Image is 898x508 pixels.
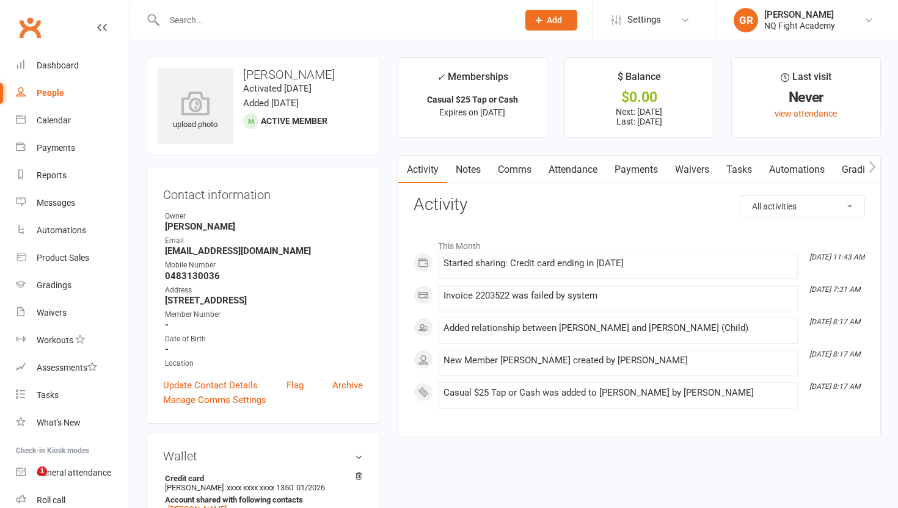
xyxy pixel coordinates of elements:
[444,323,792,333] div: Added relationship between [PERSON_NAME] and [PERSON_NAME] (Child)
[296,483,325,492] span: 01/2026
[161,12,509,29] input: Search...
[447,156,489,184] a: Notes
[165,221,363,232] strong: [PERSON_NAME]
[16,162,129,189] a: Reports
[165,285,363,296] div: Address
[165,245,363,256] strong: [EMAIL_ADDRESS][DOMAIN_NAME]
[764,20,835,31] div: NQ Fight Academy
[809,317,860,326] i: [DATE] 8:17 AM
[540,156,606,184] a: Attendance
[16,459,129,487] a: General attendance kiosk mode
[165,295,363,306] strong: [STREET_ADDRESS]
[809,350,860,358] i: [DATE] 8:17 AM
[764,9,835,20] div: [PERSON_NAME]
[243,98,299,109] time: Added [DATE]
[16,189,129,217] a: Messages
[809,382,860,391] i: [DATE] 8:17 AM
[37,225,86,235] div: Automations
[332,378,363,393] a: Archive
[165,333,363,345] div: Date of Birth
[163,378,258,393] a: Update Contact Details
[157,91,233,131] div: upload photo
[718,156,761,184] a: Tasks
[37,60,79,70] div: Dashboard
[437,71,445,83] i: ✓
[16,79,129,107] a: People
[165,344,363,355] strong: -
[439,107,505,117] span: Expires on [DATE]
[37,143,75,153] div: Payments
[165,474,357,483] strong: Credit card
[576,107,703,126] p: Next: [DATE] Last: [DATE]
[287,378,304,393] a: Flag
[37,335,73,345] div: Workouts
[743,91,869,104] div: Never
[444,355,792,366] div: New Member [PERSON_NAME] created by [PERSON_NAME]
[576,91,703,104] div: $0.00
[809,285,860,294] i: [DATE] 7:31 AM
[16,299,129,327] a: Waivers
[37,280,71,290] div: Gradings
[444,291,792,301] div: Invoice 2203522 was failed by system
[37,418,81,427] div: What's New
[165,259,363,271] div: Mobile Number
[627,6,661,34] span: Settings
[261,116,327,126] span: Active member
[16,244,129,272] a: Product Sales
[444,388,792,398] div: Casual $25 Tap or Cash was added to [PERSON_NAME] by [PERSON_NAME]
[427,95,518,104] strong: Casual $25 Tap or Cash
[37,253,89,263] div: Product Sales
[16,107,129,134] a: Calendar
[163,449,363,463] h3: Wallet
[12,466,42,496] iframe: Intercom live chat
[809,253,864,261] i: [DATE] 11:43 AM
[547,15,562,25] span: Add
[37,170,67,180] div: Reports
[165,358,363,369] div: Location
[37,363,97,372] div: Assessments
[165,211,363,222] div: Owner
[606,156,666,184] a: Payments
[163,393,266,407] a: Manage Comms Settings
[398,156,447,184] a: Activity
[16,134,129,162] a: Payments
[165,309,363,321] div: Member Number
[165,235,363,247] div: Email
[37,390,59,400] div: Tasks
[243,83,312,94] time: Activated [DATE]
[37,88,64,98] div: People
[37,308,67,317] div: Waivers
[444,258,792,269] div: Started sharing: Credit card ending in [DATE]
[489,156,540,184] a: Comms
[16,327,129,354] a: Workouts
[37,115,71,125] div: Calendar
[761,156,833,184] a: Automations
[157,68,369,81] h3: [PERSON_NAME]
[37,198,75,208] div: Messages
[165,270,363,281] strong: 0483130036
[163,183,363,201] h3: Contact information
[781,69,831,91] div: Last visit
[16,52,129,79] a: Dashboard
[414,233,865,253] li: This Month
[227,483,293,492] span: xxxx xxxx xxxx 1350
[16,382,129,409] a: Tasks
[16,272,129,299] a: Gradings
[37,495,65,505] div: Roll call
[734,8,758,32] div: GR
[16,409,129,437] a: What's New
[16,354,129,382] a: Assessments
[37,468,111,477] div: General attendance
[16,217,129,244] a: Automations
[414,195,865,214] h3: Activity
[775,109,837,118] a: view attendance
[437,69,508,92] div: Memberships
[525,10,577,31] button: Add
[37,466,47,476] span: 1
[15,12,45,43] a: Clubworx
[666,156,718,184] a: Waivers
[165,319,363,330] strong: -
[165,495,357,504] strong: Account shared with following contacts
[618,69,661,91] div: $ Balance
